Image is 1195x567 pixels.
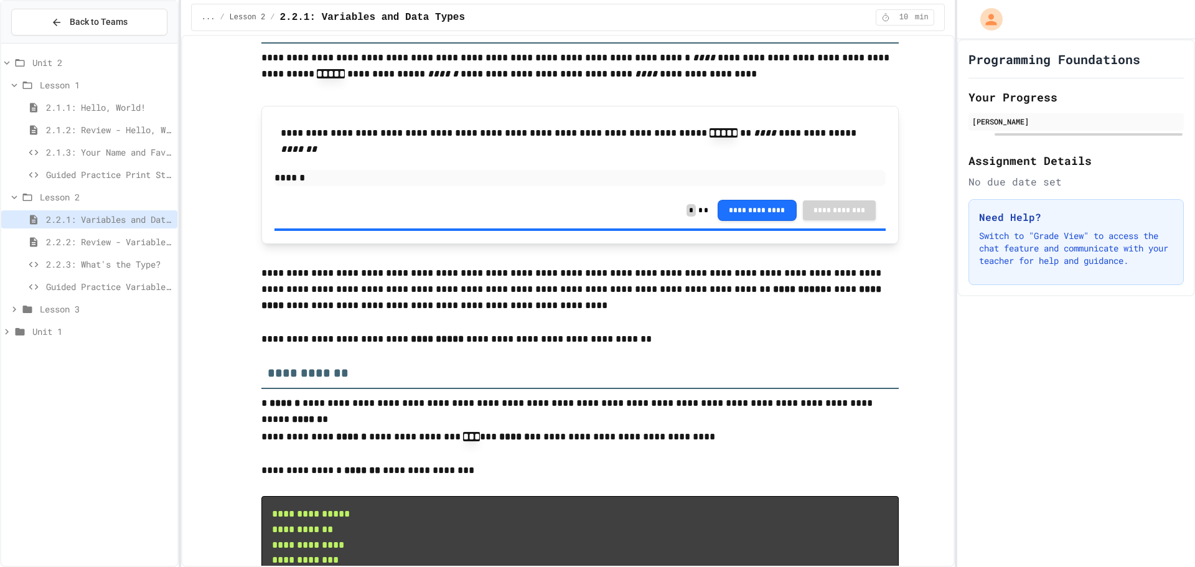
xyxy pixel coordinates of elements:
[202,12,215,22] span: ...
[46,280,172,293] span: Guided Practice Variables & Data Types
[70,16,128,29] span: Back to Teams
[46,123,172,136] span: 2.1.2: Review - Hello, World!
[968,152,1184,169] h2: Assignment Details
[32,56,172,69] span: Unit 2
[40,302,172,316] span: Lesson 3
[40,78,172,91] span: Lesson 1
[46,146,172,159] span: 2.1.3: Your Name and Favorite Movie
[46,168,172,181] span: Guided Practice Print Statement Class Review
[46,258,172,271] span: 2.2.3: What's the Type?
[968,50,1140,68] h1: Programming Foundations
[968,174,1184,189] div: No due date set
[279,10,465,25] span: 2.2.1: Variables and Data Types
[968,88,1184,106] h2: Your Progress
[230,12,266,22] span: Lesson 2
[220,12,224,22] span: /
[40,190,172,204] span: Lesson 2
[46,235,172,248] span: 2.2.2: Review - Variables and Data Types
[972,116,1180,127] div: [PERSON_NAME]
[46,101,172,114] span: 2.1.1: Hello, World!
[979,230,1173,267] p: Switch to "Grade View" to access the chat feature and communicate with your teacher for help and ...
[894,12,914,22] span: 10
[46,213,172,226] span: 2.2.1: Variables and Data Types
[32,325,172,338] span: Unit 1
[915,12,929,22] span: min
[979,210,1173,225] h3: Need Help?
[270,12,274,22] span: /
[967,5,1006,34] div: My Account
